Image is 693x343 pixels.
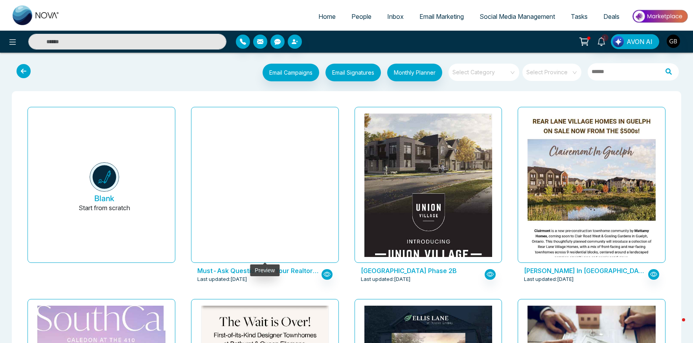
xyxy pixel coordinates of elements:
span: People [351,13,371,20]
a: Home [311,9,344,24]
iframe: Intercom live chat [666,316,685,335]
a: Email Signatures [319,64,381,83]
span: Tasks [571,13,588,20]
span: Email Marketing [419,13,464,20]
a: 1 [592,34,611,48]
a: Inbox [379,9,412,24]
h5: Blank [94,194,114,203]
span: 1 [601,34,608,41]
p: Must-Ask Questions for Your Realtor: How to Choose a True Partner [197,266,319,275]
span: AVON AI [627,37,653,46]
button: Monthly Planner [387,64,442,81]
img: User Avatar [667,35,680,48]
span: Last updated: [DATE] [524,275,574,283]
button: Email Campaigns [263,64,319,81]
img: Nova CRM Logo [13,6,60,25]
a: Email Campaigns [256,68,319,76]
a: Social Media Management [472,9,563,24]
span: Social Media Management [480,13,555,20]
img: Market-place.gif [631,7,688,25]
a: Email Marketing [412,9,472,24]
span: Deals [603,13,619,20]
a: Deals [596,9,627,24]
span: Home [318,13,336,20]
img: Lead Flow [613,36,624,47]
img: novacrm [90,162,119,192]
p: Clairmont In Guelph by Mattamy Homes [524,266,645,275]
span: Last updated: [DATE] [197,275,247,283]
button: BlankStart from scratch [40,114,169,262]
span: Last updated: [DATE] [361,275,411,283]
a: Tasks [563,9,596,24]
a: Monthly Planner [381,64,442,83]
a: People [344,9,379,24]
button: Email Signatures [325,64,381,81]
button: AVON AI [611,34,659,49]
p: Union Village Phase 2B [361,266,482,275]
p: Start from scratch [79,203,130,222]
span: Inbox [387,13,404,20]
